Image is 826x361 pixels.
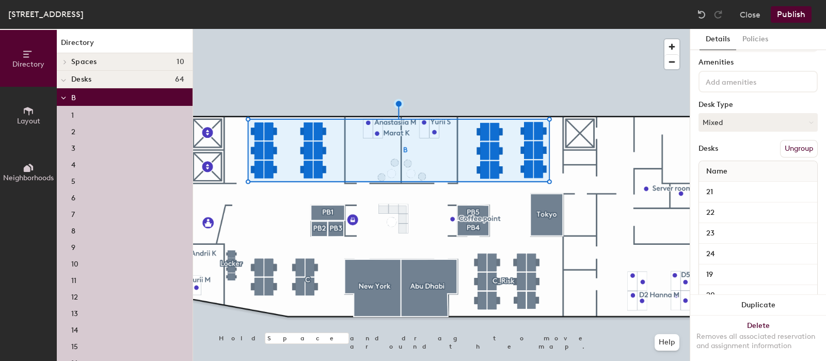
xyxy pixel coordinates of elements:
[780,140,818,158] button: Ungroup
[71,174,75,186] p: 5
[771,6,812,23] button: Publish
[71,257,78,269] p: 10
[71,207,75,219] p: 7
[698,101,818,109] div: Desk Type
[57,37,193,53] h1: Directory
[71,290,78,302] p: 12
[71,273,76,285] p: 11
[71,58,97,66] span: Spaces
[177,58,184,66] span: 10
[71,108,74,120] p: 1
[701,185,815,199] input: Unnamed desk
[71,306,78,318] p: 13
[690,316,826,361] button: DeleteRemoves all associated reservation and assignment information
[701,162,733,181] span: Name
[71,323,78,335] p: 14
[71,240,75,252] p: 9
[71,339,78,351] p: 15
[71,158,75,169] p: 4
[71,191,75,202] p: 6
[71,141,75,153] p: 3
[655,334,679,351] button: Help
[698,58,818,67] div: Amenities
[3,174,54,182] span: Neighborhoods
[175,75,184,84] span: 64
[71,93,76,102] span: B
[698,113,818,132] button: Mixed
[701,268,815,282] input: Unnamed desk
[690,295,826,316] button: Duplicate
[698,145,718,153] div: Desks
[696,332,820,351] div: Removes all associated reservation and assignment information
[71,224,75,236] p: 8
[736,29,774,50] button: Policies
[701,206,815,220] input: Unnamed desk
[17,117,40,125] span: Layout
[740,6,760,23] button: Close
[71,124,75,136] p: 2
[701,288,815,303] input: Unnamed desk
[701,247,815,261] input: Unnamed desk
[8,8,84,21] div: [STREET_ADDRESS]
[704,75,797,87] input: Add amenities
[696,9,707,20] img: Undo
[12,60,44,69] span: Directory
[701,226,815,241] input: Unnamed desk
[713,9,723,20] img: Redo
[71,75,91,84] span: Desks
[700,29,736,50] button: Details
